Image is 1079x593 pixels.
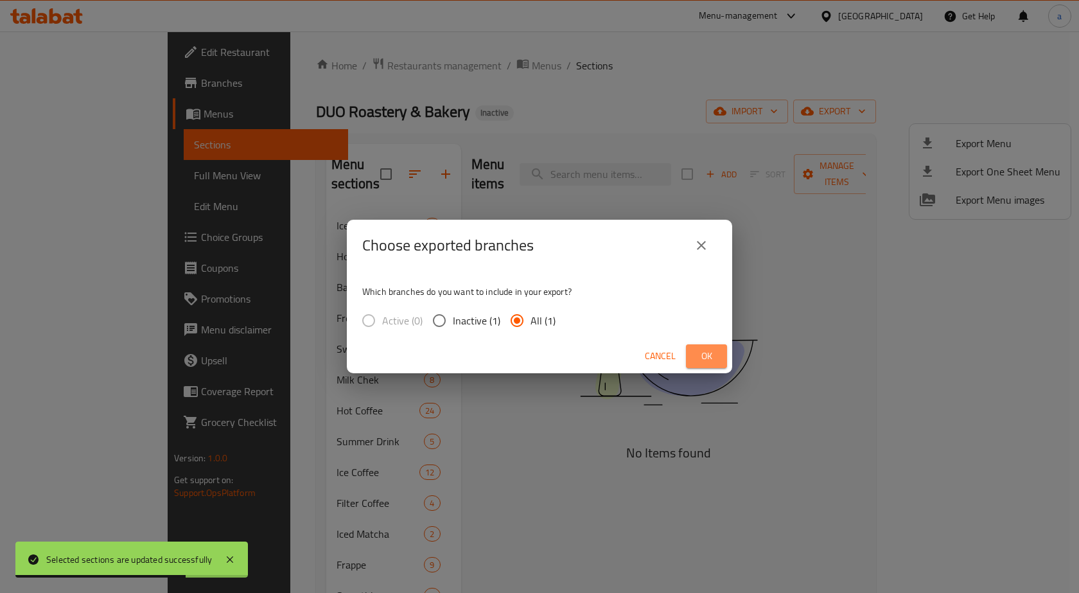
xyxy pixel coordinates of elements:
button: close [686,230,717,261]
span: Inactive (1) [453,313,500,328]
span: Active (0) [382,313,423,328]
span: Ok [696,348,717,364]
p: Which branches do you want to include in your export? [362,285,717,298]
div: Selected sections are updated successfully [46,553,212,567]
span: All (1) [531,313,556,328]
button: Cancel [640,344,681,368]
button: Ok [686,344,727,368]
span: Cancel [645,348,676,364]
h2: Choose exported branches [362,235,534,256]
